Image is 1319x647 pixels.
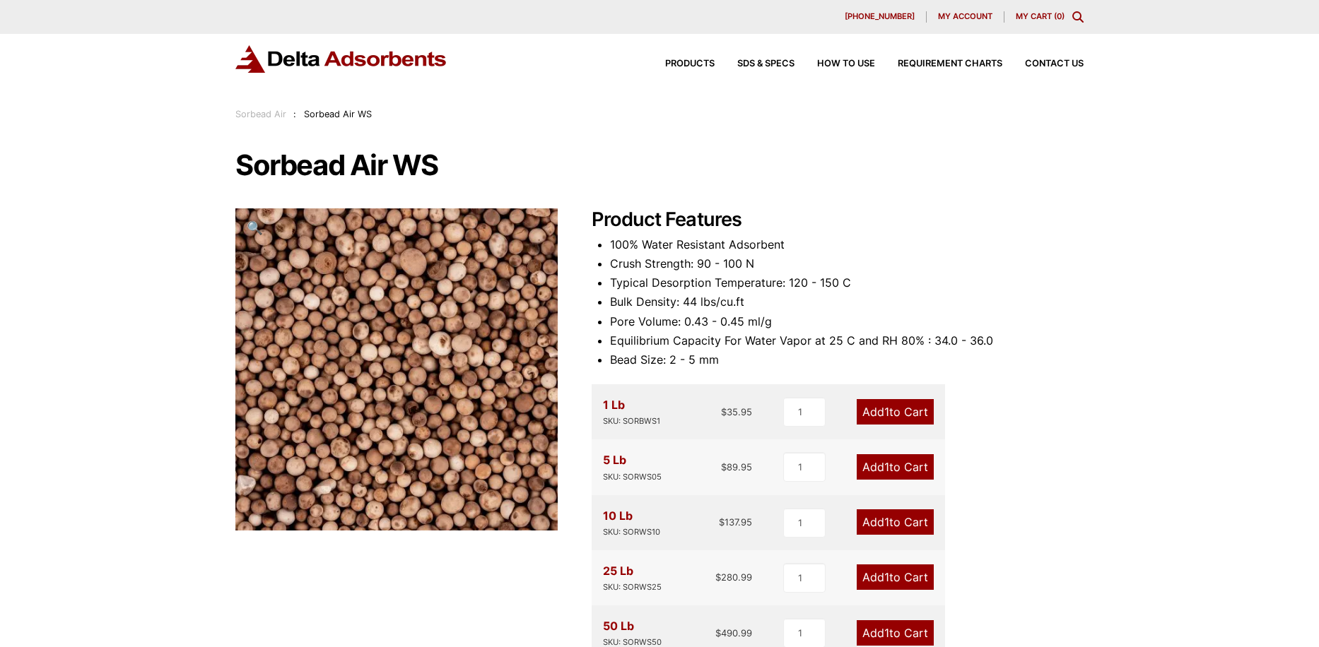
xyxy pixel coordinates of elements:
[927,11,1004,23] a: My account
[857,509,934,535] a: Add1to Cart
[293,109,296,119] span: :
[304,109,372,119] span: Sorbead Air WS
[1057,11,1062,21] span: 0
[603,396,660,428] div: 1 Lb
[884,570,889,584] span: 1
[610,312,1084,331] li: Pore Volume: 0.43 - 0.45 ml/g
[884,626,889,640] span: 1
[715,627,752,639] bdi: 490.99
[1016,11,1065,21] a: My Cart (0)
[610,235,1084,254] li: 100% Water Resistant Adsorbent
[721,406,727,417] span: $
[715,571,721,583] span: $
[938,13,992,20] span: My account
[665,59,715,69] span: Products
[715,571,752,583] bdi: 280.99
[603,451,662,483] div: 5 Lb
[857,454,934,480] a: Add1to Cart
[833,11,927,23] a: [PHONE_NUMBER]
[603,415,660,428] div: SKU: SORBWS1
[857,564,934,590] a: Add1to Cart
[845,13,915,20] span: [PHONE_NUMBER]
[857,399,934,425] a: Add1to Cart
[721,461,752,473] bdi: 89.95
[795,59,875,69] a: How to Use
[235,208,274,247] a: View full-screen image gallery
[857,620,934,646] a: Add1to Cart
[719,516,725,528] span: $
[610,331,1084,350] li: Equilibrium Capacity For Water Vapor at 25 C and RH 80% : 34.0 - 36.0
[884,460,889,474] span: 1
[610,350,1084,369] li: Bead Size: 2 - 5 mm
[737,59,795,69] span: SDS & SPECS
[603,506,660,539] div: 10 Lb
[603,526,660,539] div: SKU: SORWS10
[884,405,889,419] span: 1
[715,627,721,639] span: $
[610,273,1084,292] li: Typical Desorption Temperature: 120 - 150 C
[898,59,1002,69] span: Requirement Charts
[592,208,1084,232] h2: Product Features
[603,562,662,594] div: 25 Lb
[1002,59,1084,69] a: Contact Us
[715,59,795,69] a: SDS & SPECS
[721,461,727,473] span: $
[610,292,1084,311] li: Bulk Density: 44 lbs/cu.ft
[643,59,715,69] a: Products
[610,254,1084,273] li: Crush Strength: 90 - 100 N
[875,59,1002,69] a: Requirement Charts
[817,59,875,69] span: How to Use
[603,581,662,594] div: SKU: SORWS25
[235,45,447,73] img: Delta Adsorbents
[1072,11,1084,23] div: Toggle Modal Content
[1025,59,1084,69] span: Contact Us
[721,406,752,417] bdi: 35.95
[247,220,263,235] span: 🔍
[719,516,752,528] bdi: 137.95
[235,150,1084,180] h1: Sorbead Air WS
[884,515,889,529] span: 1
[603,470,662,484] div: SKU: SORWS05
[235,109,286,119] a: Sorbead Air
